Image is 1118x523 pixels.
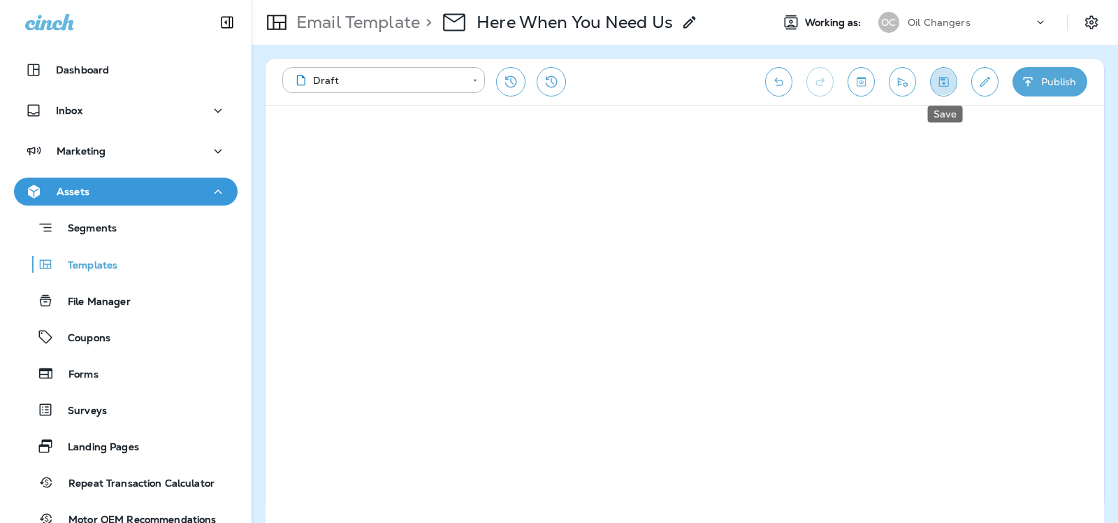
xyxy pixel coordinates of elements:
[57,186,89,197] p: Assets
[848,67,875,96] button: Toggle preview
[14,250,238,279] button: Templates
[477,12,673,33] p: Here When You Need Us
[291,12,420,33] p: Email Template
[930,67,957,96] button: Save
[54,405,107,418] p: Surveys
[805,17,864,29] span: Working as:
[54,222,117,236] p: Segments
[14,56,238,84] button: Dashboard
[55,478,215,491] p: Repeat Transaction Calculator
[14,431,238,461] button: Landing Pages
[14,395,238,424] button: Surveys
[14,359,238,388] button: Forms
[54,296,131,309] p: File Manager
[420,12,432,33] p: >
[14,468,238,497] button: Repeat Transaction Calculator
[56,105,82,116] p: Inbox
[971,67,999,96] button: Edit details
[54,441,139,454] p: Landing Pages
[928,106,963,122] div: Save
[14,322,238,352] button: Coupons
[55,368,99,382] p: Forms
[496,67,525,96] button: Restore from previous version
[765,67,792,96] button: Undo
[537,67,566,96] button: View Changelog
[878,12,899,33] div: OC
[14,137,238,165] button: Marketing
[1012,67,1087,96] button: Publish
[14,96,238,124] button: Inbox
[208,8,247,36] button: Collapse Sidebar
[56,64,109,76] p: Dashboard
[57,145,106,157] p: Marketing
[292,73,463,87] div: Draft
[54,332,110,345] p: Coupons
[1079,10,1104,35] button: Settings
[14,213,238,243] button: Segments
[889,67,916,96] button: Send test email
[14,178,238,206] button: Assets
[908,17,971,28] p: Oil Changers
[14,286,238,315] button: File Manager
[54,259,117,273] p: Templates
